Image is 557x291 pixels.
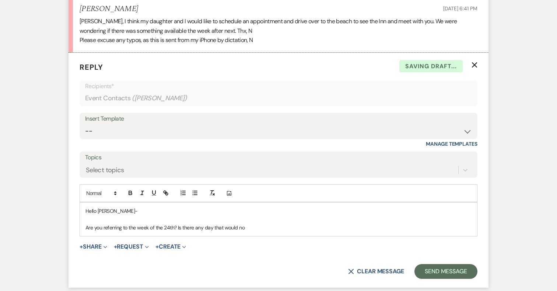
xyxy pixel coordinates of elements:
[85,91,472,105] div: Event Contacts
[80,17,477,45] div: [PERSON_NAME], I think my daughter and I would like to schedule an appointment and drive over to ...
[86,165,124,175] div: Select topics
[132,93,187,103] span: ( [PERSON_NAME] )
[85,207,472,215] p: Hello [PERSON_NAME]-
[80,244,83,250] span: +
[399,60,463,73] span: Saving draft...
[80,4,138,14] h5: [PERSON_NAME]
[443,5,477,12] span: [DATE] 6:41 PM
[85,114,472,124] div: Insert Template
[114,244,149,250] button: Request
[85,152,472,163] label: Topics
[85,224,472,232] p: Are you referring to the week of the 24th? Is there any day that would no
[155,244,186,250] button: Create
[114,244,117,250] span: +
[414,264,477,279] button: Send Message
[426,141,477,147] a: Manage Templates
[80,244,107,250] button: Share
[155,244,159,250] span: +
[80,62,103,72] span: Reply
[348,269,404,274] button: Clear message
[85,82,472,91] p: Recipients*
